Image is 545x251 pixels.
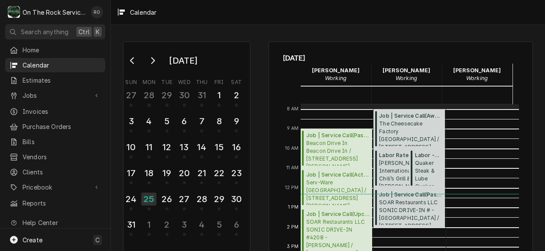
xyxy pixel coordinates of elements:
span: 8 AM [285,106,301,113]
div: On The Rock Services [23,8,86,17]
span: Job | Service Call ( Past Due ) [306,132,370,139]
div: 20 [178,167,191,180]
a: Reports [5,196,105,210]
div: Labor -Standard(Draft)Quaker Steak & LubeQuaker Steak & Lube / [STREET_ADDRESS] [409,149,445,188]
div: 26 [160,193,174,206]
span: SOAR Restaurants LLC SONIC DRIVE-IN # -[GEOGRAPHIC_DATA] / [STREET_ADDRESS] [379,199,442,225]
span: Beacon Drive In Beacon Drive In / [STREET_ADDRESS][PERSON_NAME] [306,139,370,166]
span: Job | Service Call ( Active ) [306,171,370,179]
span: Reports [23,199,101,208]
div: 21 [195,167,208,180]
div: 19 [160,167,174,180]
span: [PERSON_NAME] International Inc Chili’s Grill & [PERSON_NAME] / [STREET_ADDRESS][PERSON_NAME][PER... [379,159,431,186]
div: Rich Ortega's Avatar [91,6,103,18]
button: Go to previous month [124,54,141,68]
div: [Service] Job | Service Call SOAR Restaurants LLC SONIC DRIVE-IN # -Greenwood / 1427 Bypass 25 NE... [373,188,445,228]
strong: [PERSON_NAME] [312,67,360,74]
span: Invoices [23,107,101,116]
div: 1 [212,89,226,102]
div: 14 [195,141,208,154]
div: 4 [142,115,156,128]
span: 1 PM [286,204,301,211]
a: Invoices [5,104,105,119]
div: 29 [212,193,226,206]
a: Go to Pricebook [5,180,105,194]
strong: [PERSON_NAME] [383,67,430,74]
a: Vendors [5,150,105,164]
span: 12 PM [283,184,301,191]
span: Estimates [23,76,101,85]
th: Tuesday [158,76,175,86]
div: 6 [178,115,191,128]
div: 29 [160,89,174,102]
div: 25 [141,193,156,206]
th: Wednesday [175,76,193,86]
span: Purchase Orders [23,122,101,131]
div: 1 [142,218,156,231]
a: Clients [5,165,105,179]
a: Calendar [5,58,105,72]
span: Job | Service Call ( Past Due ) [379,191,442,199]
span: 11 AM [284,164,301,171]
em: Working [396,75,417,81]
div: 16 [230,141,243,154]
div: 27 [178,193,191,206]
span: Calendar [23,61,101,70]
strong: [PERSON_NAME] [453,67,501,74]
a: Estimates [5,73,105,87]
em: Working [325,75,347,81]
div: RO [91,6,103,18]
em: Working [466,75,488,81]
th: Thursday [193,76,211,86]
div: [Service] Job | Service Call The Cheesecake Factory Greenville / 700 Haywood Rd, Greenville, SC 2... [373,109,445,149]
div: 6 [230,218,243,231]
span: Labor -Standard ( Draft ) [415,151,442,159]
button: Search anythingCtrlK [5,24,105,39]
div: 5 [160,115,174,128]
a: Go to Jobs [5,88,105,103]
span: 3 PM [285,243,301,250]
span: 10 AM [283,145,301,152]
div: 11 [142,141,156,154]
div: 3 [124,115,138,128]
span: Clients [23,167,101,177]
div: 30 [178,89,191,102]
span: Job | Service Call ( Awaiting (Ordered) Parts ) [379,112,442,120]
div: 8 [212,115,226,128]
button: Go to next month [144,54,161,68]
div: On The Rock Services's Avatar [8,6,20,18]
span: 2 PM [285,224,301,231]
span: Help Center [23,218,100,227]
th: Monday [140,76,158,86]
div: 31 [195,89,208,102]
a: Bills [5,135,105,149]
div: 15 [212,141,226,154]
div: Labor Rate-Standard(Past Due)[PERSON_NAME] International IncChili’s Grill & [PERSON_NAME] / [STRE... [373,149,434,188]
span: Jobs [23,91,88,100]
div: Todd Brady - Working [442,64,513,85]
span: 9 AM [285,125,301,132]
span: K [96,27,100,36]
a: Go to Help Center [5,216,105,230]
span: Labor Rate-Standard ( Past Due ) [379,151,431,159]
span: Pricebook [23,183,88,192]
div: 31 [124,218,138,231]
div: 13 [178,141,191,154]
span: Create [23,236,42,244]
span: Serv-Ware [GEOGRAPHIC_DATA] / [STREET_ADDRESS][PERSON_NAME] [306,179,370,205]
div: 28 [195,193,208,206]
span: C [95,235,100,245]
span: Job | Service Call ( Upcoming ) [306,210,370,218]
div: 2 [230,89,243,102]
div: 12 [160,141,174,154]
div: 10 [124,141,138,154]
div: Job | Service Call(Active)Serv-Ware[GEOGRAPHIC_DATA] / [STREET_ADDRESS][PERSON_NAME] [301,168,372,208]
div: [Service] Labor -Standard Quaker Steak & Lube Quaker Steak & Lube / 10 Chrome Dr, Greenville, SC ... [409,149,445,188]
div: 30 [230,193,243,206]
div: 3 [178,218,191,231]
div: 9 [230,115,243,128]
div: Job | Service Call(Awaiting (Ordered) Parts)The Cheesecake Factory[GEOGRAPHIC_DATA] / [STREET_ADD... [373,109,445,149]
div: 28 [142,89,156,102]
div: 22 [212,167,226,180]
th: Saturday [228,76,245,86]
